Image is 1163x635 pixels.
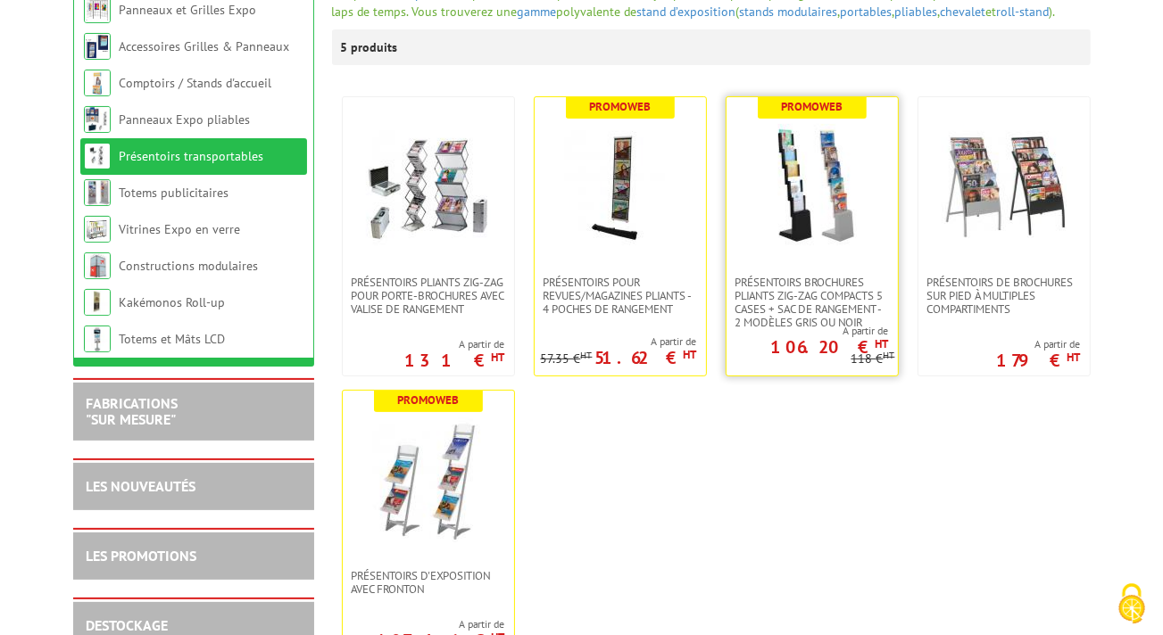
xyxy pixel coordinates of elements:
img: Kakémonos Roll-up [84,289,111,316]
sup: HT [1067,350,1081,365]
a: chevalet [941,4,986,20]
a: Constructions modulaires [120,258,259,274]
img: Constructions modulaires [84,252,111,279]
img: Présentoirs pliants Zig-Zag pour porte-brochures avec valise de rangement [366,124,491,249]
button: Cookies (fenêtre modale) [1101,574,1163,635]
img: Présentoirs de brochures sur pied à multiples compartiments [942,124,1067,249]
p: 131 € [405,355,505,366]
img: Totems et Mâts LCD [84,326,111,352]
span: A partir de [405,337,505,351]
a: stand d’exposition [637,4,736,20]
img: Panneaux Expo pliables [84,106,111,133]
p: 106.20 € [771,342,889,352]
img: Présentoirs transportables [84,143,111,169]
a: Accessoires Grilles & Panneaux [120,38,290,54]
a: LES PROMOTIONS [87,547,197,565]
b: Promoweb [589,99,651,114]
p: 118 € [851,352,895,366]
a: Vitrines Expo en verre [120,221,241,237]
p: 57.35 € [541,352,593,366]
a: DESTOCKAGE [87,616,169,634]
span: Présentoirs de brochures sur pied à multiples compartiments [927,276,1081,316]
img: Vitrines Expo en verre [84,216,111,243]
img: Accessoires Grilles & Panneaux [84,33,111,60]
p: 179 € [997,355,1081,366]
a: Présentoirs pliants Zig-Zag pour porte-brochures avec valise de rangement [343,276,514,316]
sup: HT [876,336,889,351]
a: Totems et Mâts LCD [120,331,226,347]
a: pliables [895,4,938,20]
a: Présentoirs transportables [120,148,264,164]
b: Promoweb [397,392,459,408]
a: Présentoirs pour revues/magazines pliants - 4 poches de rangement [535,276,706,316]
sup: HT [581,349,593,361]
img: Totems publicitaires [84,179,111,206]
sup: HT [492,350,505,365]
a: Présentoirs de brochures sur pied à multiples compartiments [918,276,1090,316]
p: 5 produits [341,29,408,65]
a: stands modulaires [740,4,838,20]
a: FABRICATIONS"Sur Mesure" [87,394,179,428]
span: Présentoirs pour revues/magazines pliants - 4 poches de rangement [544,276,697,316]
img: Présentoirs d'exposition avec Fronton [366,417,491,542]
a: Présentoirs d'exposition avec Fronton [343,569,514,596]
a: gamme [518,4,557,20]
a: Panneaux et Grilles Expo [120,2,257,18]
p: 51.62 € [595,352,697,363]
a: Comptoirs / Stands d'accueil [120,75,272,91]
b: Promoweb [781,99,843,114]
img: Cookies (fenêtre modale) [1109,581,1154,626]
img: Comptoirs / Stands d'accueil [84,70,111,96]
sup: HT [684,347,697,362]
span: A partir de [343,617,505,631]
span: ( , , , et ). [736,4,1056,20]
a: Kakémonos Roll-up [120,294,226,310]
img: Présentoirs pour revues/magazines pliants - 4 poches de rangement [558,124,683,249]
span: Présentoirs d'exposition avec Fronton [352,569,505,596]
a: Présentoirs brochures pliants Zig-Zag compacts 5 cases + sac de rangement - 2 Modèles Gris ou Noir [727,276,898,329]
a: portables [841,4,893,20]
span: Présentoirs brochures pliants Zig-Zag compacts 5 cases + sac de rangement - 2 Modèles Gris ou Noir [735,276,889,329]
sup: HT [884,349,895,361]
span: A partir de [997,337,1081,351]
span: A partir de [541,334,697,349]
img: Présentoirs brochures pliants Zig-Zag compacts 5 cases + sac de rangement - 2 Modèles Gris ou Noir [750,124,875,249]
span: Présentoirs pliants Zig-Zag pour porte-brochures avec valise de rangement [352,276,505,316]
a: LES NOUVEAUTÉS [87,477,196,495]
span: A partir de [727,324,889,338]
a: Panneaux Expo pliables [120,111,251,128]
a: roll-stand [997,4,1050,20]
a: Totems publicitaires [120,185,229,201]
